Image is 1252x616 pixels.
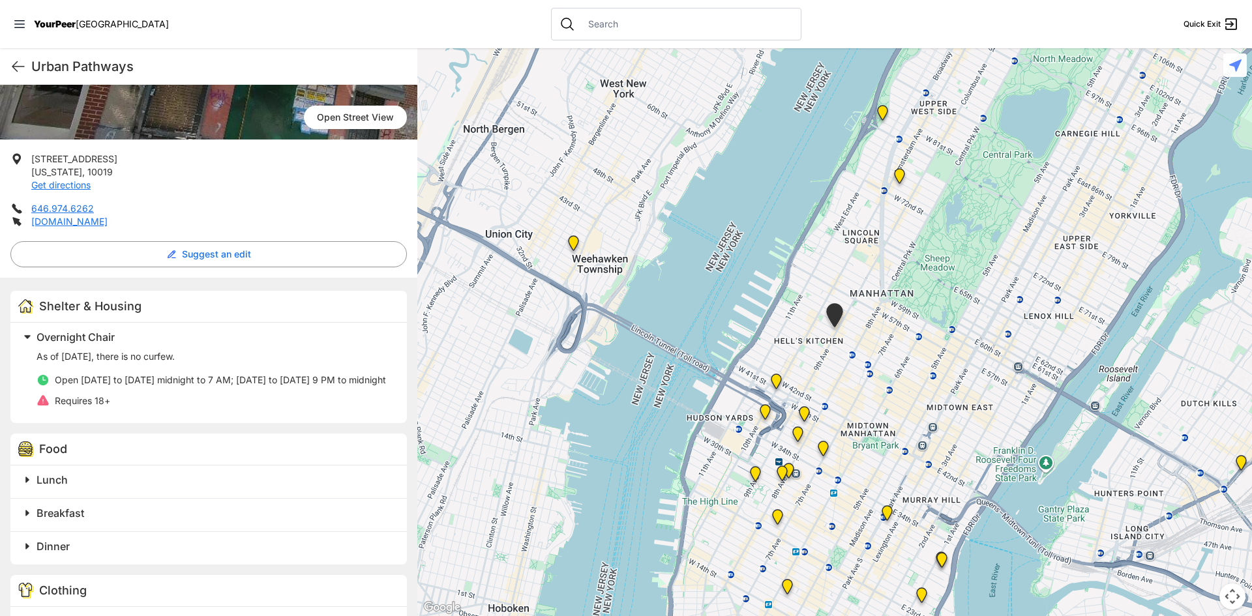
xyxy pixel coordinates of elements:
[560,230,587,261] div: CASA Coordinated Entry Program Perc Dop-in Center
[1184,19,1221,29] span: Quick Exit
[810,435,837,467] div: Main Office
[1184,16,1239,32] a: Quick Exit
[31,203,94,214] a: 646.974.6262
[34,20,169,28] a: YourPeer[GEOGRAPHIC_DATA]
[791,401,818,432] div: DYCD Youth Drop-in Center
[908,582,935,613] div: Margaret Cochran Corbin VA Campus, Veteran's Hospital
[304,106,407,129] a: Open Street View
[784,421,811,452] div: Corporate Office, no walk-ins
[929,547,955,578] div: 30th Street Intake Center for Men
[37,330,115,344] span: Overnight Chair
[31,179,91,190] a: Get directions
[775,458,802,489] div: Antonio Olivieri Drop-in Center
[82,166,85,177] span: ,
[752,399,779,430] div: Sylvia's Place
[87,166,113,177] span: 10019
[39,442,67,456] span: Food
[34,18,76,29] span: YourPeer
[818,298,851,338] div: 9th Avenue Drop-in Center
[869,100,896,131] div: Administrative Office, No Walk-Ins
[76,18,169,29] span: [GEOGRAPHIC_DATA]
[928,546,955,578] div: Adult Family Intake Center (AFIC)
[55,394,110,407] p: Requires 18+
[742,461,769,492] div: Chelsea
[421,599,464,616] a: Open this area in Google Maps (opens a new window)
[37,350,391,363] p: As of [DATE], there is no curfew.
[874,500,901,531] div: Mainchance Adult Drop-in Center
[37,473,68,486] span: Lunch
[37,506,84,520] span: Breakfast
[55,374,386,385] span: Open [DATE] to [DATE] midnight to 7 AM; [DATE] to [DATE] 9 PM to midnight
[763,368,790,400] div: New York
[764,504,791,535] div: Chelsea Foyer at The Christopher Temporary Youth Housing
[886,163,913,194] div: Hamilton Senior Center
[31,153,117,164] span: [STREET_ADDRESS]
[580,18,793,31] input: Search
[10,241,407,267] button: Suggest an edit
[769,460,796,491] div: ServiceLine
[37,540,70,553] span: Dinner
[31,166,82,177] span: [US_STATE]
[421,599,464,616] img: Google
[31,216,108,227] a: [DOMAIN_NAME]
[39,583,87,597] span: Clothing
[182,248,251,261] span: Suggest an edit
[1219,583,1245,609] button: Map camera controls
[39,299,142,313] span: Shelter & Housing
[31,57,407,76] h1: Urban Pathways
[774,574,801,605] div: New York City Location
